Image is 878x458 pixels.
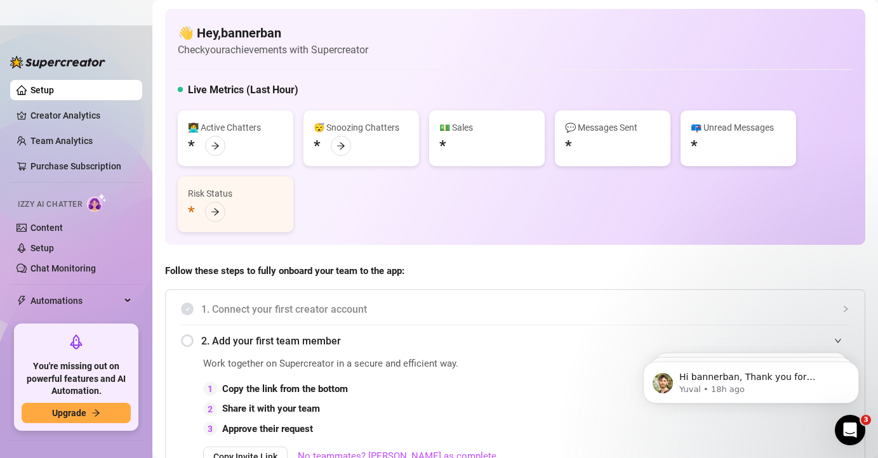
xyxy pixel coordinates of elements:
strong: Follow these steps to fully onboard your team to the app: [165,265,404,277]
iframe: Intercom notifications message [624,335,878,424]
article: Check your achievements with Supercreator [178,42,368,58]
span: rocket [69,334,84,350]
a: Setup [30,85,54,95]
a: Setup [30,243,54,253]
a: Creator Analytics [30,105,132,126]
span: arrow-right [91,409,100,417]
iframe: Intercom live chat [835,415,865,445]
span: Work together on Supercreator in a secure and efficient way. [203,357,564,372]
div: 2. Add your first team member [181,325,849,357]
strong: Share it with your team [222,403,320,414]
div: 2 [203,402,217,416]
a: Content [30,223,63,233]
div: 💵 Sales [439,121,535,134]
div: 1 [203,382,217,396]
div: 3 [203,422,217,436]
a: Team Analytics [30,136,93,146]
a: Purchase Subscription [30,156,132,176]
span: arrow-right [211,141,220,150]
span: 2. Add your first team member [201,333,849,349]
button: Upgradearrow-right [22,403,131,423]
div: Risk Status [188,186,283,200]
strong: Approve their request [222,423,313,435]
img: AI Chatter [87,193,107,212]
img: logo-BBDzfeDw.svg [10,56,105,69]
h5: Live Metrics (Last Hour) [188,82,298,98]
strong: Copy the link from the bottom [222,383,348,395]
div: 👩‍💻 Active Chatters [188,121,283,134]
span: arrow-right [336,141,345,150]
div: 1. Connect your first creator account [181,294,849,325]
span: collapsed [842,305,849,313]
span: You're missing out on powerful features and AI Automation. [22,360,131,398]
div: 💬 Messages Sent [565,121,660,134]
a: Chat Monitoring [30,263,96,273]
span: 1. Connect your first creator account [201,301,849,317]
div: 📪 Unread Messages [691,121,786,134]
span: Chat Copilot [30,316,121,336]
span: 3 [861,415,871,425]
span: thunderbolt [17,296,27,306]
span: arrow-right [211,207,220,216]
span: Upgrade [52,408,86,418]
div: 😴 Snoozing Chatters [314,121,409,134]
h4: 👋 Hey, bannerban [178,24,368,42]
span: Automations [30,291,121,311]
span: Izzy AI Chatter [18,199,82,211]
